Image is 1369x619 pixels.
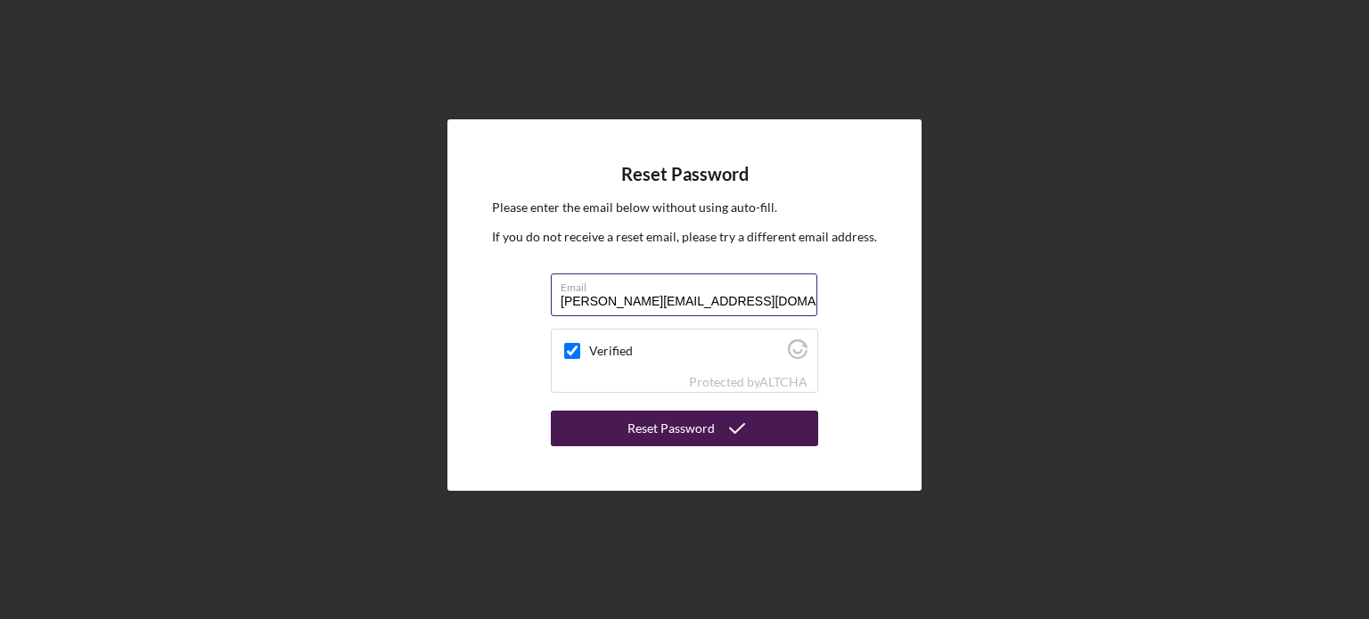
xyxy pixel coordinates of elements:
div: Protected by [689,375,807,389]
a: Visit Altcha.org [759,374,807,389]
p: If you do not receive a reset email, please try a different email address. [492,227,877,247]
a: Visit Altcha.org [788,346,807,362]
div: Reset Password [627,411,715,446]
p: Please enter the email below without using auto-fill. [492,198,877,217]
h4: Reset Password [621,164,749,184]
button: Reset Password [551,411,818,446]
label: Email [561,274,817,294]
label: Verified [589,344,783,358]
